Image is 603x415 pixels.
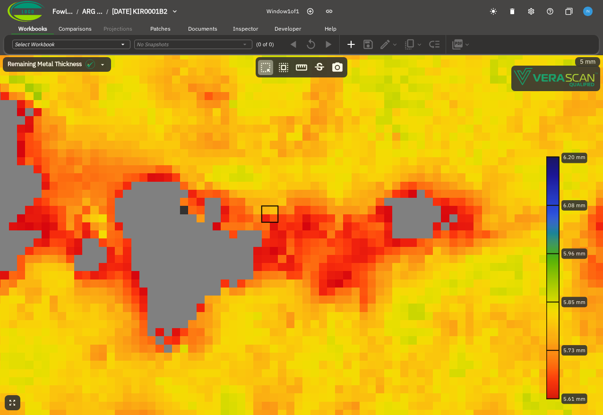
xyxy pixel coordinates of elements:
text: 5.61 mm [563,396,586,402]
span: ARG ... [82,7,103,16]
button: breadcrumb [49,4,187,19]
span: Workbooks [18,25,47,32]
text: 6.08 mm [563,202,586,209]
span: Inspector [233,25,258,32]
span: Window 1 of 1 [267,7,299,16]
span: Documents [188,25,217,32]
img: icon in the dropdown [86,59,95,69]
text: 5.73 mm [563,347,586,354]
span: [DATE] KIR0001B2 [112,7,167,16]
li: / [106,8,108,16]
span: Developer [275,25,301,32]
span: Patches [150,25,171,32]
i: No Snapshots [137,41,168,48]
span: Comparisons [59,25,92,32]
span: 5 mm [580,57,595,67]
text: 6.20 mm [563,154,586,161]
img: Company Logo [8,1,45,22]
span: Fowl... [52,7,73,16]
text: 5.96 mm [563,250,586,257]
img: Verascope qualified watermark [514,68,598,87]
span: (0 of 0) [256,41,274,49]
i: Select Workbook [15,41,54,48]
nav: breadcrumb [52,7,167,17]
li: / [77,8,78,16]
span: Help [325,25,336,32]
text: 5.85 mm [563,299,586,305]
span: Remaining Metal Thickness [8,60,82,68]
img: f6ffcea323530ad0f5eeb9c9447a59c5 [583,7,592,16]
